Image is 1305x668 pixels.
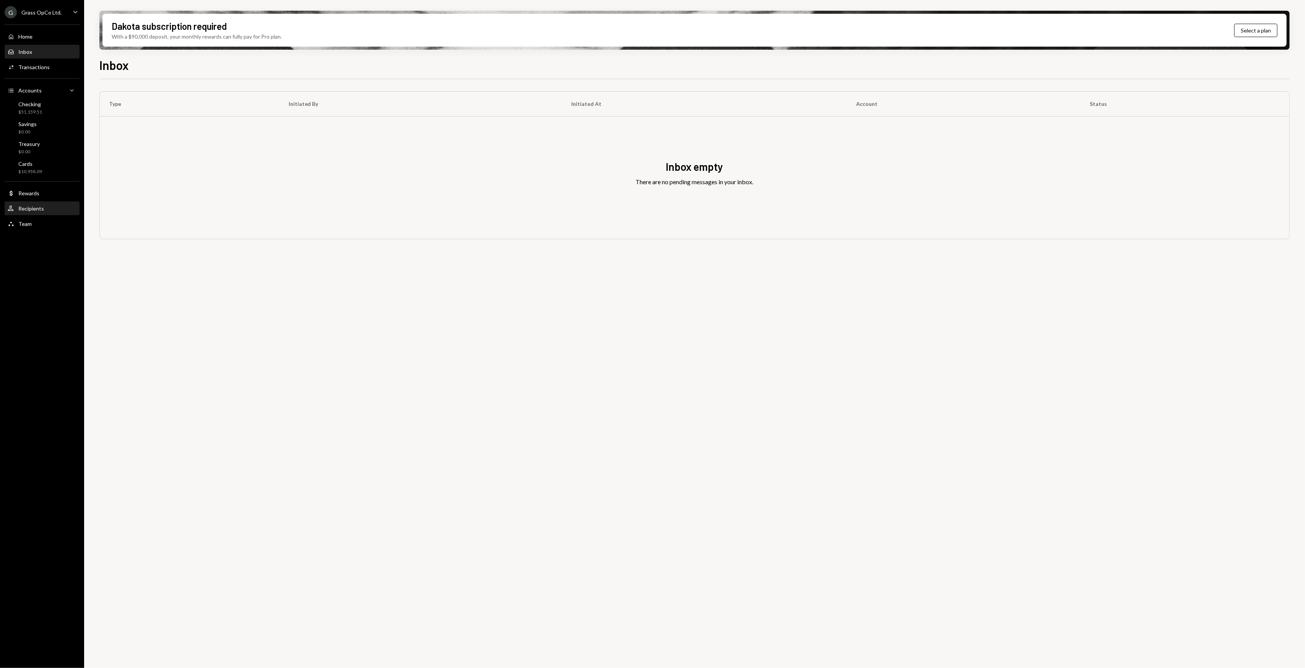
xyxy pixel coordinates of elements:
div: Inbox [18,49,32,55]
button: Select a plan [1234,24,1277,37]
h1: Inbox [99,57,129,73]
div: Transactions [18,64,50,70]
a: Treasury$0.00 [5,138,80,157]
th: Status [1081,92,1289,116]
div: Inbox empty [666,159,723,174]
div: Savings [18,121,37,127]
div: Rewards [18,190,39,196]
div: Recipients [18,205,44,212]
th: Type [100,92,280,116]
a: Team [5,217,80,230]
div: Team [18,221,32,227]
div: There are no pending messages in your inbox. [636,177,754,186]
div: G [5,6,17,18]
a: Home [5,29,80,43]
div: Grass OpCo Ltd. [21,9,62,16]
div: $0.00 [18,129,37,135]
a: Inbox [5,45,80,58]
a: Accounts [5,83,80,97]
div: $0.00 [18,149,40,155]
a: Recipients [5,201,80,215]
div: Dakota subscription required [112,20,227,32]
a: Cards$10,958.09 [5,158,80,177]
th: Initiated By [280,92,562,116]
a: Transactions [5,60,80,74]
a: Savings$0.00 [5,118,80,137]
th: Account [847,92,1081,116]
a: Rewards [5,186,80,200]
th: Initiated At [562,92,847,116]
div: Accounts [18,87,42,94]
div: Cards [18,161,42,167]
div: Checking [18,101,42,107]
a: Checking$51,159.51 [5,99,80,117]
div: Treasury [18,141,40,147]
div: $10,958.09 [18,169,42,175]
div: Home [18,33,33,40]
div: With a $90,000 deposit, your monthly rewards can fully pay for Pro plan. [112,32,282,41]
div: $51,159.51 [18,109,42,115]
